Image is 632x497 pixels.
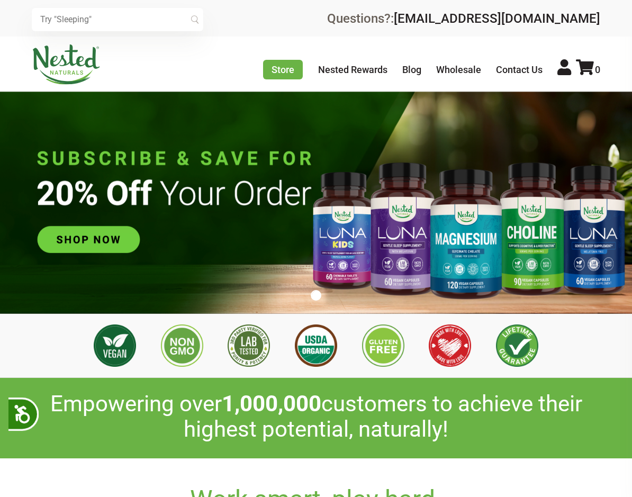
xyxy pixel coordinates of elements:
a: Nested Rewards [318,64,387,75]
img: Made with Love [429,324,471,367]
a: Wholesale [436,64,481,75]
a: Blog [402,64,421,75]
a: 0 [576,64,600,75]
a: [EMAIL_ADDRESS][DOMAIN_NAME] [394,11,600,26]
h2: Empowering over customers to achieve their highest potential, naturally! [32,391,601,442]
img: Vegan [94,324,136,367]
img: Gluten Free [362,324,404,367]
span: 0 [595,64,600,75]
img: 3rd Party Lab Tested [228,324,270,367]
a: Contact Us [496,64,543,75]
input: Try "Sleeping" [32,8,203,31]
div: Questions?: [327,12,600,25]
span: 1,000,000 [222,391,321,417]
img: Nested Naturals [32,44,101,85]
button: 1 of 1 [311,290,321,301]
img: USDA Organic [295,324,337,367]
img: Lifetime Guarantee [496,324,538,367]
img: Non GMO [161,324,203,367]
a: Store [263,60,303,79]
